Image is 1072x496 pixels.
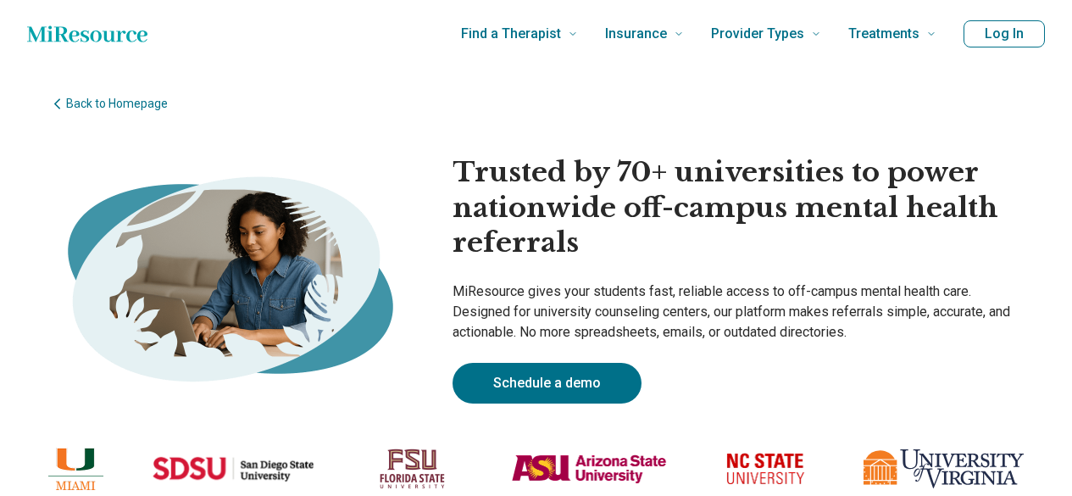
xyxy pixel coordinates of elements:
[711,22,804,46] span: Provider Types
[453,363,642,404] a: Schedule a demo
[461,22,561,46] span: Find a Therapist
[716,445,814,493] img: North Carolina State University
[153,450,314,488] img: San Diego State University
[864,449,1024,488] img: University of Virginia
[848,22,919,46] span: Treatments
[27,17,147,51] a: Home page
[605,22,667,46] span: Insurance
[511,454,667,483] img: Arizona State University
[48,95,1025,113] a: Back to Homepage
[453,155,1024,261] h1: Trusted by 70+ universities to power nationwide off-campus mental health referrals
[453,281,1024,343] p: MiResource gives your students fast, reliable access to off-campus mental health care. Designed f...
[964,20,1045,47] button: Log In
[48,448,103,490] img: University of Miami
